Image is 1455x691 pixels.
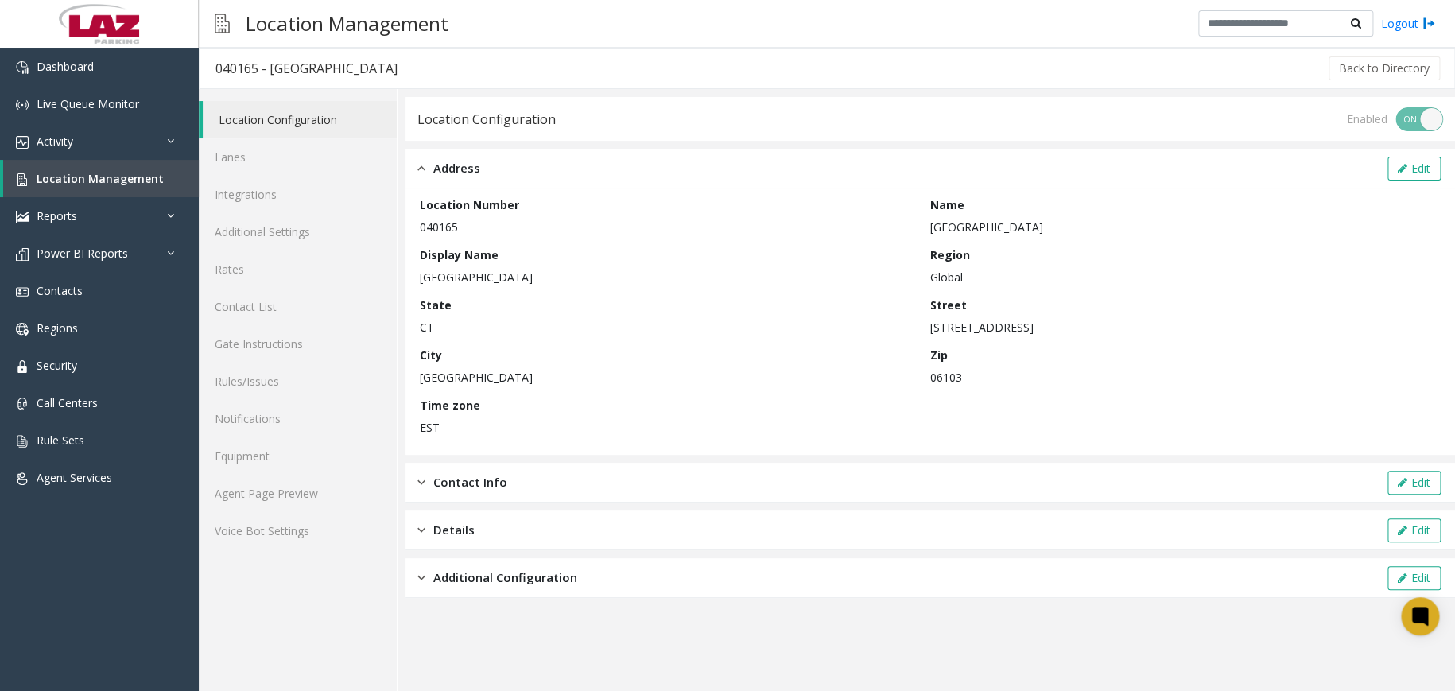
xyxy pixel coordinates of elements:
[420,247,499,263] label: Display Name
[16,248,29,261] img: 'icon'
[199,213,397,250] a: Additional Settings
[420,269,922,285] p: [GEOGRAPHIC_DATA]
[16,173,29,186] img: 'icon'
[417,521,425,539] img: closed
[16,360,29,373] img: 'icon'
[420,397,480,413] label: Time zone
[1387,157,1441,181] button: Edit
[37,395,98,410] span: Call Centers
[930,269,1433,285] p: Global
[203,101,397,138] a: Location Configuration
[420,369,922,386] p: [GEOGRAPHIC_DATA]
[433,521,475,539] span: Details
[417,159,425,177] img: opened
[930,347,948,363] label: Zip
[16,472,29,485] img: 'icon'
[16,136,29,149] img: 'icon'
[199,475,397,512] a: Agent Page Preview
[16,398,29,410] img: 'icon'
[930,369,1433,386] p: 06103
[37,320,78,336] span: Regions
[199,138,397,176] a: Lanes
[930,219,1433,235] p: [GEOGRAPHIC_DATA]
[1347,111,1387,127] div: Enabled
[3,160,199,197] a: Location Management
[930,319,1433,336] p: [STREET_ADDRESS]
[37,96,139,111] span: Live Queue Monitor
[37,470,112,485] span: Agent Services
[1387,518,1441,542] button: Edit
[199,176,397,213] a: Integrations
[930,297,967,313] label: Street
[417,569,425,587] img: closed
[420,297,452,313] label: State
[433,159,480,177] span: Address
[1422,15,1435,32] img: logout
[16,61,29,74] img: 'icon'
[1387,471,1441,495] button: Edit
[199,363,397,400] a: Rules/Issues
[199,512,397,549] a: Voice Bot Settings
[433,569,577,587] span: Additional Configuration
[16,99,29,111] img: 'icon'
[417,109,556,130] div: Location Configuration
[16,211,29,223] img: 'icon'
[215,4,230,43] img: pageIcon
[215,58,398,79] div: 040165 - [GEOGRAPHIC_DATA]
[433,473,507,491] span: Contact Info
[420,419,922,436] p: EST
[199,250,397,288] a: Rates
[199,325,397,363] a: Gate Instructions
[199,437,397,475] a: Equipment
[420,219,922,235] p: 040165
[420,196,519,213] label: Location Number
[1387,566,1441,590] button: Edit
[37,208,77,223] span: Reports
[37,134,73,149] span: Activity
[1381,15,1435,32] a: Logout
[37,246,128,261] span: Power BI Reports
[16,323,29,336] img: 'icon'
[238,4,456,43] h3: Location Management
[16,285,29,298] img: 'icon'
[930,196,964,213] label: Name
[37,433,84,448] span: Rule Sets
[37,358,77,373] span: Security
[199,288,397,325] a: Contact List
[37,283,83,298] span: Contacts
[420,319,922,336] p: CT
[420,347,442,363] label: City
[417,473,425,491] img: closed
[199,400,397,437] a: Notifications
[37,59,94,74] span: Dashboard
[37,171,164,186] span: Location Management
[930,247,970,263] label: Region
[16,435,29,448] img: 'icon'
[1329,56,1440,80] button: Back to Directory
